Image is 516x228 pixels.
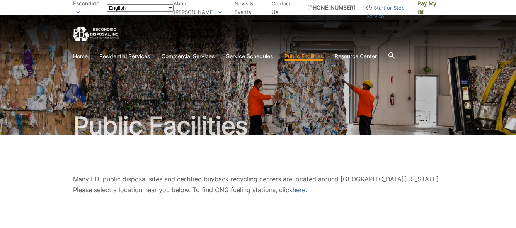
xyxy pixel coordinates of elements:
a: Resource Center [335,52,377,61]
a: Residential Services [99,52,150,61]
span: Many EDI public disposal sites and certified buyback recycling centers are located around [GEOGRA... [73,175,440,194]
a: here [293,184,305,195]
h1: Public Facilities [73,113,443,138]
a: Commercial Services [162,52,215,61]
a: EDCD logo. Return to the homepage. [73,27,119,42]
a: Service Schedules [226,52,273,61]
a: Home [73,52,88,61]
a: Public Facilities [284,52,323,61]
select: Select a language [107,4,174,12]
